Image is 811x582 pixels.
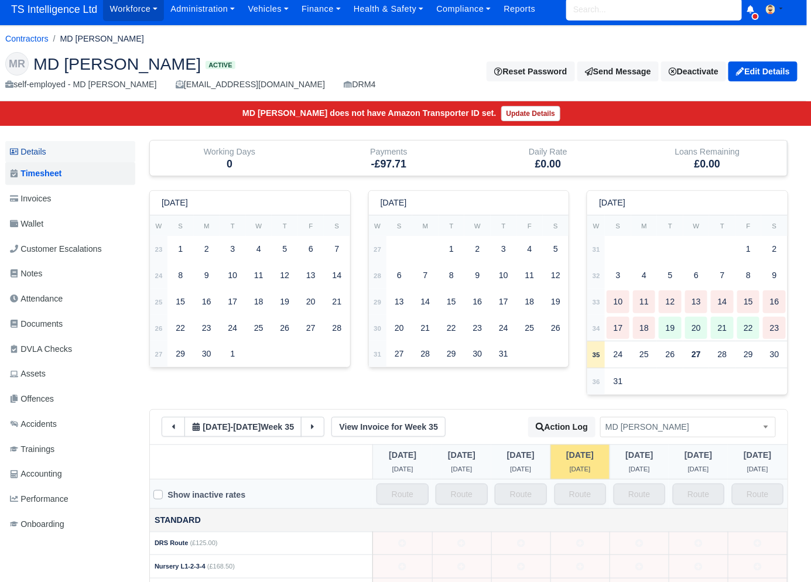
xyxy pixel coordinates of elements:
[414,343,437,365] div: 28
[545,238,567,261] div: 5
[711,343,734,366] div: 28
[10,417,57,431] span: Accidents
[625,450,653,460] span: 11 hours from now
[167,488,245,502] label: Show inactive rates
[659,290,682,313] div: 12
[326,238,348,261] div: 7
[155,351,163,358] strong: 27
[10,518,64,531] span: Onboarding
[528,417,596,437] button: Action Log
[737,238,760,261] div: 1
[659,343,682,366] div: 26
[732,484,783,505] input: Route
[248,238,271,261] div: 4
[555,484,606,505] input: Route
[432,532,491,555] td: 2025-08-25 Not Editable
[607,343,629,366] div: 24
[474,222,481,230] small: W
[593,378,600,385] strong: 36
[711,290,734,313] div: 14
[10,367,46,381] span: Assets
[374,351,381,358] strong: 31
[423,222,428,230] small: M
[668,222,672,230] small: T
[599,198,625,208] h6: [DATE]
[204,222,209,230] small: M
[196,264,218,287] div: 9
[466,290,489,313] div: 16
[5,187,135,210] a: Invoices
[440,343,463,365] div: 29
[5,488,135,511] a: Performance
[176,78,325,91] div: [EMAIL_ADDRESS][DOMAIN_NAME]
[169,317,192,340] div: 22
[669,555,728,578] td: 2025-08-29 Not Editable
[616,222,621,230] small: S
[318,145,460,159] div: Payments
[491,555,550,578] td: 2025-08-26 Not Editable
[477,145,619,159] div: Daily Rate
[221,264,244,287] div: 10
[231,222,235,230] small: T
[155,272,163,279] strong: 24
[273,290,296,313] div: 19
[10,317,63,331] span: Documents
[155,325,163,332] strong: 26
[155,299,163,306] strong: 25
[528,222,532,230] small: F
[374,325,381,332] strong: 30
[155,563,206,570] strong: Nursery L1-2-3-4
[10,492,69,506] span: Performance
[273,238,296,261] div: 5
[607,317,629,340] div: 17
[5,52,29,76] div: MR
[637,145,778,159] div: Loans Remaining
[737,264,760,287] div: 8
[221,343,244,365] div: 1
[206,61,235,70] span: Active
[10,192,51,206] span: Invoices
[685,290,708,313] div: 13
[737,317,760,340] div: 22
[5,313,135,335] a: Documents
[10,467,62,481] span: Accounting
[763,264,786,287] div: 9
[593,299,600,306] strong: 33
[545,290,567,313] div: 19
[5,213,135,235] a: Wallet
[661,61,726,81] div: Deactivate
[392,465,413,473] span: 3 days ago
[203,422,230,432] span: 3 days ago
[633,317,656,340] div: 18
[685,317,708,340] div: 20
[711,317,734,340] div: 21
[5,338,135,361] a: DVLA Checks
[388,290,411,313] div: 13
[5,413,135,436] a: Accidents
[388,264,411,287] div: 6
[518,290,541,313] div: 18
[326,317,348,340] div: 28
[155,246,163,253] strong: 23
[374,246,381,253] strong: 27
[221,290,244,313] div: 17
[492,264,515,287] div: 10
[477,158,619,170] h5: £0.00
[593,351,600,358] strong: 35
[601,420,775,434] span: MD Adil Rakin
[763,290,786,313] div: 16
[466,317,489,340] div: 23
[688,465,709,473] span: 1 day from now
[685,450,712,460] span: 1 day from now
[326,290,348,313] div: 21
[491,532,550,555] td: 2025-08-26 Not Editable
[300,290,323,313] div: 20
[377,484,428,505] input: Route
[196,343,218,365] div: 30
[309,222,313,230] small: F
[10,443,54,456] span: Trainings
[432,555,491,578] td: 2025-08-25 Not Editable
[414,290,437,313] div: 14
[5,362,135,385] a: Assets
[507,450,535,460] span: 1 day ago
